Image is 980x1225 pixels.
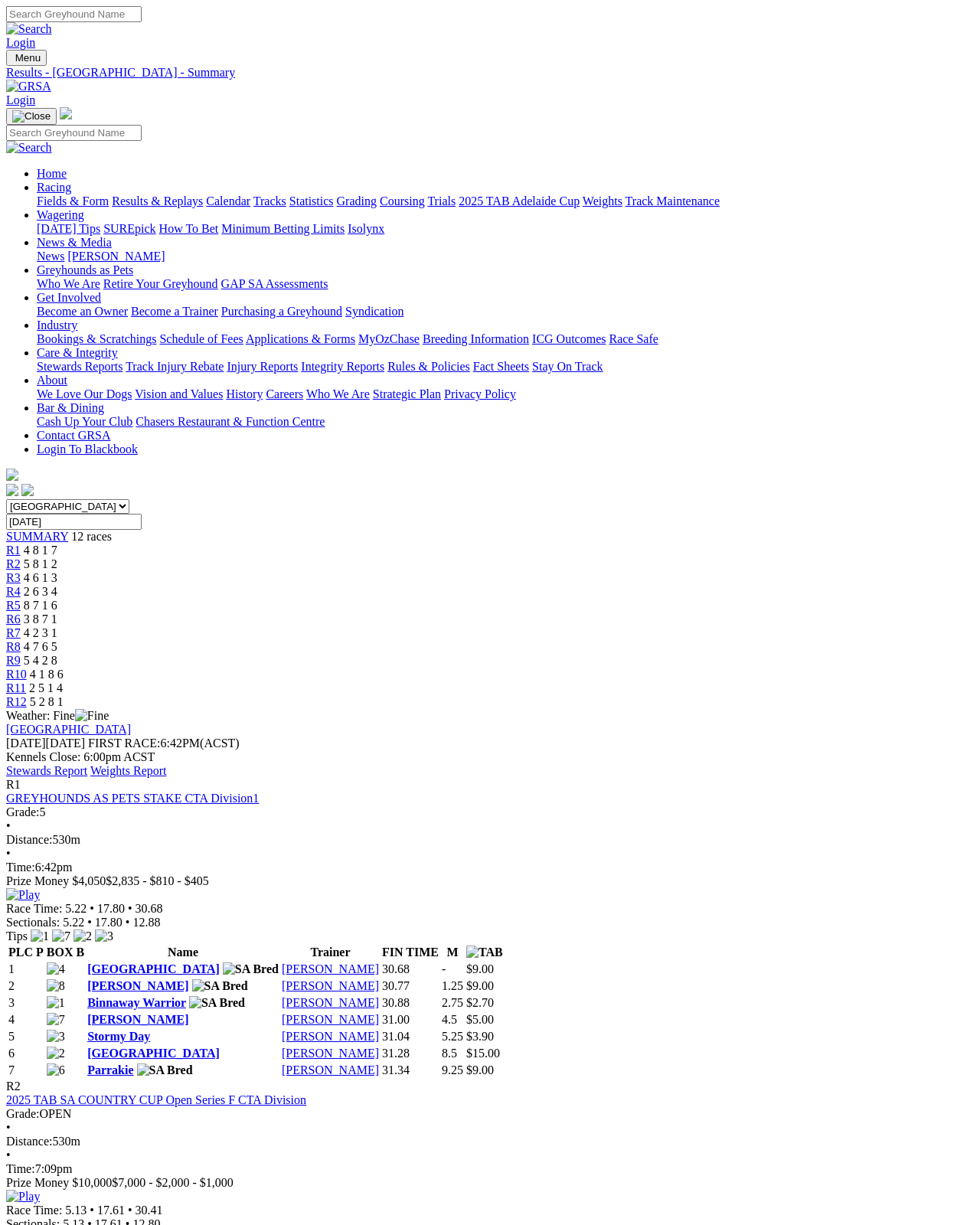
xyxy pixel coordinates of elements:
[466,962,494,975] span: $9.00
[75,709,109,723] img: Fine
[6,833,52,846] span: Distance:
[87,1013,188,1026] a: [PERSON_NAME]
[6,571,21,584] a: R3
[87,945,279,960] th: Name
[103,277,218,290] a: Retire Your Greyhound
[6,778,21,791] span: R1
[128,902,132,915] span: •
[24,599,57,612] span: 8 7 1 6
[126,360,224,373] a: Track Injury Rebate
[466,946,503,959] img: TAB
[6,681,26,694] a: R11
[6,36,35,49] a: Login
[97,902,125,915] span: 17.80
[221,277,328,290] a: GAP SA Assessments
[106,874,209,887] span: $2,835 - $810 - $405
[135,387,223,400] a: Vision and Values
[6,585,21,598] a: R4
[37,305,974,318] div: Get Involved
[6,1107,40,1120] span: Grade:
[126,916,130,929] span: •
[6,599,21,612] a: R5
[6,737,85,750] span: [DATE]
[131,305,218,318] a: Become a Trainer
[37,277,100,290] a: Who We Are
[6,1135,974,1148] div: 530m
[24,640,57,653] span: 4 7 6 5
[47,946,73,959] span: BOX
[47,996,65,1010] img: 1
[37,332,974,346] div: Industry
[466,1047,500,1060] span: $15.00
[6,1107,974,1121] div: OPEN
[8,1029,44,1044] td: 5
[87,962,220,975] a: [GEOGRAPHIC_DATA]
[6,530,68,543] span: SUMMARY
[6,1080,21,1093] span: R2
[381,1046,439,1061] td: 31.28
[37,332,156,345] a: Bookings & Scratchings
[136,902,163,915] span: 30.68
[6,805,40,818] span: Grade:
[87,979,188,992] a: [PERSON_NAME]
[95,929,113,943] img: 3
[466,979,494,992] span: $9.00
[8,1063,44,1078] td: 7
[37,360,974,374] div: Care & Integrity
[132,916,160,929] span: 12.88
[6,125,142,141] input: Search
[6,888,40,902] img: Play
[37,346,118,359] a: Care & Integrity
[87,1030,150,1043] a: Stormy Day
[466,996,494,1009] span: $2.70
[6,654,21,667] a: R9
[6,50,47,66] button: Toggle navigation
[159,332,243,345] a: Schedule of Fees
[221,305,342,318] a: Purchasing a Greyhound
[6,544,21,557] a: R1
[24,612,57,626] span: 3 8 7 1
[87,996,186,1009] a: Binnaway Warrior
[626,194,720,207] a: Track Maintenance
[6,861,35,874] span: Time:
[6,1176,974,1190] div: Prize Money $10,000
[6,1135,52,1148] span: Distance:
[24,557,57,570] span: 5 8 1 2
[226,387,263,400] a: History
[37,415,974,429] div: Bar & Dining
[47,1063,65,1077] img: 6
[24,654,57,667] span: 5 4 2 8
[37,181,71,194] a: Racing
[189,996,245,1010] img: SA Bred
[63,916,84,929] span: 5.22
[6,723,131,736] a: [GEOGRAPHIC_DATA]
[37,318,77,332] a: Industry
[6,1148,11,1161] span: •
[289,194,334,207] a: Statistics
[6,847,11,860] span: •
[37,415,132,428] a: Cash Up Your Club
[206,194,250,207] a: Calendar
[348,222,384,235] a: Isolynx
[441,945,464,960] th: M
[6,695,27,708] a: R12
[6,66,974,80] div: Results - [GEOGRAPHIC_DATA] - Summary
[37,236,112,249] a: News & Media
[282,1063,379,1076] a: [PERSON_NAME]
[266,387,303,400] a: Careers
[282,1013,379,1026] a: [PERSON_NAME]
[6,80,51,93] img: GRSA
[65,1204,87,1217] span: 5.13
[90,1204,94,1217] span: •
[227,360,298,373] a: Injury Reports
[8,978,44,994] td: 2
[6,6,142,22] input: Search
[282,1030,379,1043] a: [PERSON_NAME]
[24,626,57,639] span: 4 2 3 1
[37,167,67,180] a: Home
